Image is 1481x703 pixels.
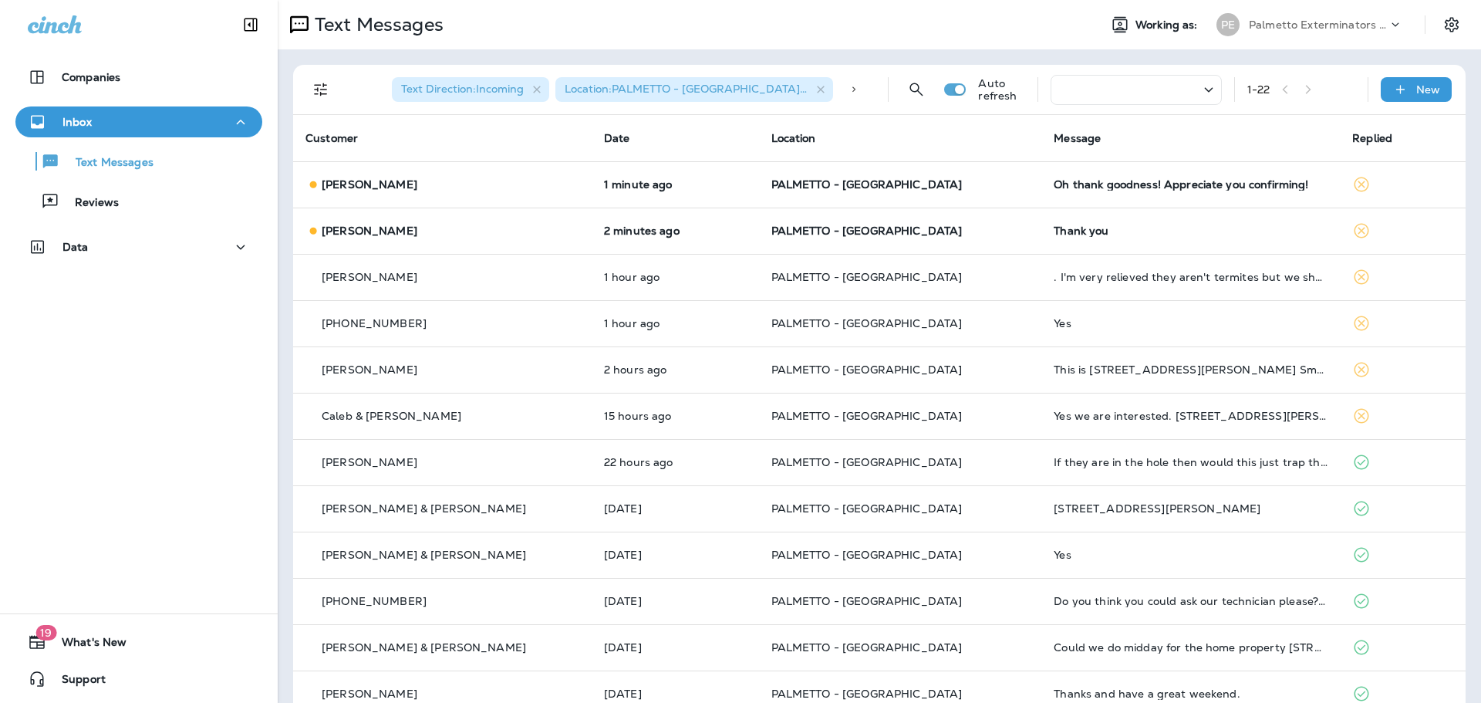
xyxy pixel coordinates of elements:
[1054,178,1328,191] div: Oh thank goodness! Appreciate you confirming!
[60,156,153,171] p: Text Messages
[771,409,963,423] span: PALMETTO - [GEOGRAPHIC_DATA]
[392,77,549,102] div: Text Direction:Incoming
[1054,363,1328,376] div: This is 4240 Coolidge st. Small ants and termites. Second story windows in finished room over gar...
[1416,83,1440,96] p: New
[771,548,963,562] span: PALMETTO - [GEOGRAPHIC_DATA]
[565,82,812,96] span: Location : PALMETTO - [GEOGRAPHIC_DATA] +2
[771,177,963,191] span: PALMETTO - [GEOGRAPHIC_DATA]
[901,74,932,105] button: Search Messages
[322,363,417,376] p: [PERSON_NAME]
[1054,595,1328,607] div: Do you think you could ask our technician please? He's very knowledgeable
[604,549,747,561] p: Aug 8, 2025 09:09 PM
[555,77,833,102] div: Location:PALMETTO - [GEOGRAPHIC_DATA]+2
[46,673,106,691] span: Support
[15,664,262,695] button: Support
[322,595,427,607] p: [PHONE_NUMBER]
[62,116,92,128] p: Inbox
[15,627,262,657] button: 19What's New
[771,270,963,284] span: PALMETTO - [GEOGRAPHIC_DATA]
[604,456,747,468] p: Aug 11, 2025 12:48 PM
[322,641,526,654] p: [PERSON_NAME] & [PERSON_NAME]
[604,178,747,191] p: Aug 12, 2025 11:23 AM
[322,271,417,283] p: [PERSON_NAME]
[401,82,524,96] span: Text Direction : Incoming
[46,636,127,654] span: What's New
[1054,410,1328,422] div: Yes we are interested. 4282 Misty Hollow Ln. Ravenel SC 29470
[604,317,747,330] p: Aug 12, 2025 10:12 AM
[771,455,963,469] span: PALMETTO - [GEOGRAPHIC_DATA]
[15,185,262,218] button: Reviews
[15,145,262,177] button: Text Messages
[604,410,747,422] p: Aug 11, 2025 08:03 PM
[322,410,461,422] p: Caleb & [PERSON_NAME]
[1054,317,1328,330] div: Yes
[322,317,427,330] p: [PHONE_NUMBER]
[1054,225,1328,237] div: Thank you
[1135,19,1201,32] span: Working as:
[771,224,963,238] span: PALMETTO - [GEOGRAPHIC_DATA]
[771,502,963,515] span: PALMETTO - [GEOGRAPHIC_DATA]
[15,232,262,262] button: Data
[771,316,963,330] span: PALMETTO - [GEOGRAPHIC_DATA]
[15,106,262,137] button: Inbox
[322,502,526,515] p: [PERSON_NAME] & [PERSON_NAME]
[1054,549,1328,561] div: Yes
[59,196,119,211] p: Reviews
[1247,83,1270,96] div: 1 - 22
[305,131,358,145] span: Customer
[771,687,963,701] span: PALMETTO - [GEOGRAPHIC_DATA]
[62,241,89,253] p: Data
[322,178,417,191] p: [PERSON_NAME]
[604,595,747,607] p: Aug 8, 2025 04:45 PM
[1054,641,1328,654] div: Could we do midday for the home property 3004 Ashburton on like 22nd? Then try 528 Bertha Lane 8/...
[604,688,747,700] p: Aug 8, 2025 04:26 PM
[322,225,417,237] p: [PERSON_NAME]
[1249,19,1388,31] p: Palmetto Exterminators LLC
[305,74,336,105] button: Filters
[15,62,262,93] button: Companies
[309,13,444,36] p: Text Messages
[771,640,963,654] span: PALMETTO - [GEOGRAPHIC_DATA]
[978,77,1024,102] p: Auto refresh
[1054,456,1328,468] div: If they are in the hole then would this just trap them in there? I guess they would just die in t...
[1054,131,1101,145] span: Message
[604,225,747,237] p: Aug 12, 2025 11:22 AM
[1054,271,1328,283] div: . I'm very relieved they aren't termites but we should have the house treated anyway. Could you h...
[1054,688,1328,700] div: Thanks and have a great weekend.
[322,549,526,561] p: [PERSON_NAME] & [PERSON_NAME]
[771,131,816,145] span: Location
[229,9,272,40] button: Collapse Sidebar
[35,625,56,640] span: 19
[1054,502,1328,515] div: 1812 Beekman Street Charleston SC 29492
[604,502,747,515] p: Aug 11, 2025 09:54 AM
[604,131,630,145] span: Date
[604,363,747,376] p: Aug 12, 2025 08:43 AM
[771,363,963,377] span: PALMETTO - [GEOGRAPHIC_DATA]
[322,456,417,468] p: [PERSON_NAME]
[1216,13,1240,36] div: PE
[1438,11,1466,39] button: Settings
[322,688,417,700] p: [PERSON_NAME]
[62,71,120,83] p: Companies
[1352,131,1392,145] span: Replied
[771,594,963,608] span: PALMETTO - [GEOGRAPHIC_DATA]
[604,641,747,654] p: Aug 8, 2025 04:41 PM
[604,271,747,283] p: Aug 12, 2025 10:18 AM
